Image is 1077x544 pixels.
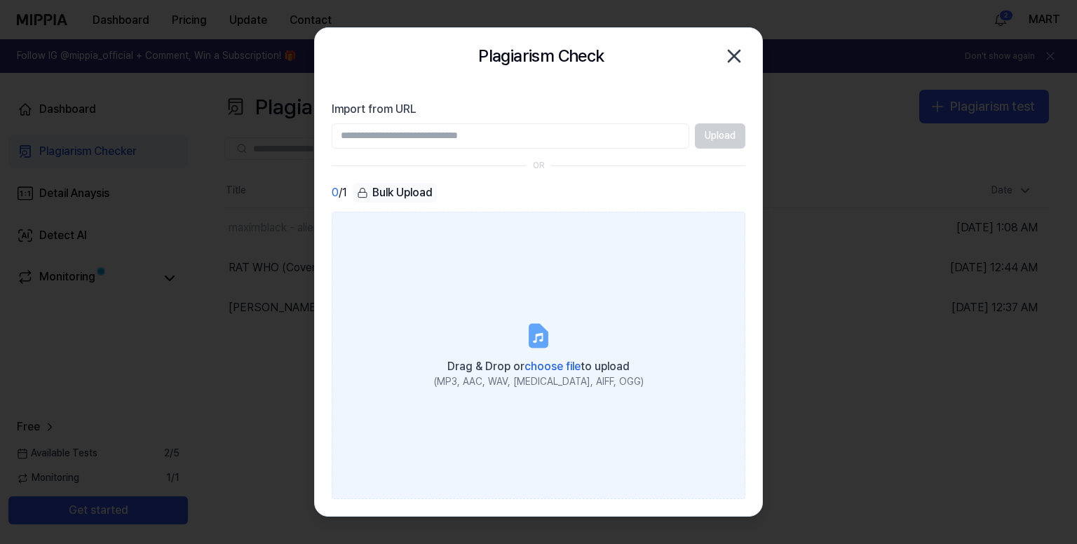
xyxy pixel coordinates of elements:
span: choose file [524,360,581,373]
label: Import from URL [332,101,745,118]
h2: Plagiarism Check [478,43,604,69]
div: OR [533,160,545,172]
button: Bulk Upload [353,183,437,203]
div: / 1 [332,183,347,203]
span: 0 [332,184,339,201]
div: (MP3, AAC, WAV, [MEDICAL_DATA], AIFF, OGG) [434,375,644,389]
span: Drag & Drop or to upload [447,360,630,373]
